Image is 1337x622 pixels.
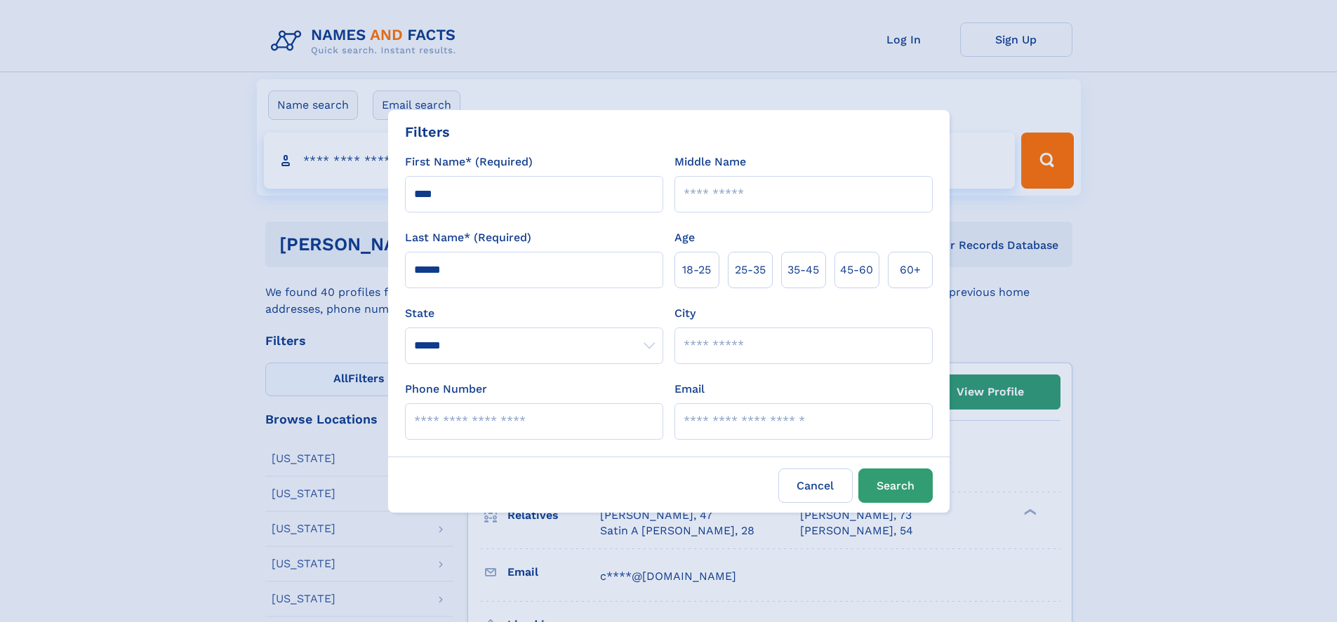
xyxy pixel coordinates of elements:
[674,154,746,170] label: Middle Name
[735,262,766,278] span: 25‑35
[674,381,705,398] label: Email
[405,381,487,398] label: Phone Number
[405,305,663,322] label: State
[674,305,696,322] label: City
[674,229,695,246] label: Age
[778,468,853,503] label: Cancel
[787,262,819,278] span: 35‑45
[858,468,933,503] button: Search
[682,262,711,278] span: 18‑25
[840,262,873,278] span: 45‑60
[900,262,921,278] span: 60+
[405,121,450,142] div: Filters
[405,154,533,170] label: First Name* (Required)
[405,229,531,246] label: Last Name* (Required)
